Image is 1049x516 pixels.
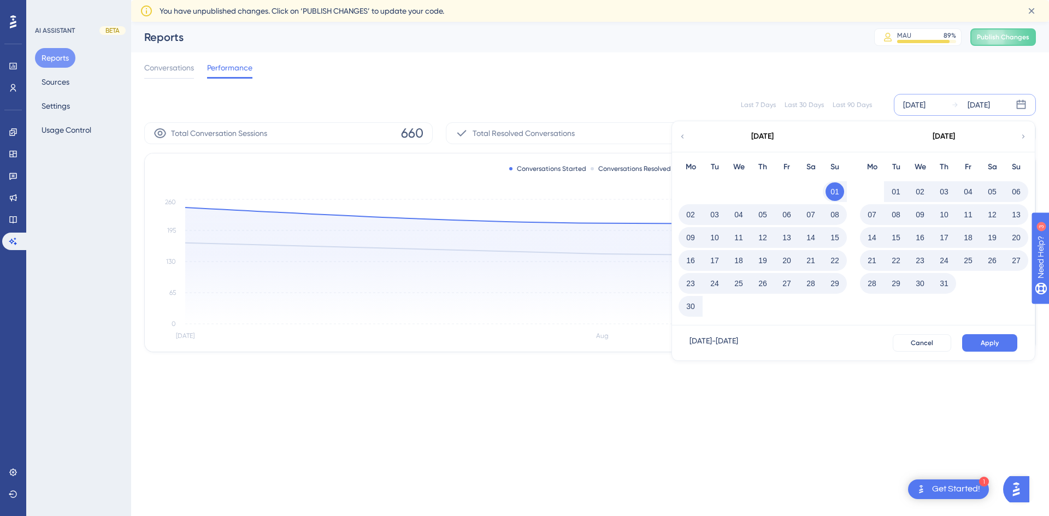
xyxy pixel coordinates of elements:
button: 15 [887,228,905,247]
div: Fr [775,161,799,174]
button: 09 [681,228,700,247]
div: Tu [884,161,908,174]
button: 17 [705,251,724,270]
button: Usage Control [35,120,98,140]
button: 18 [729,251,748,270]
tspan: 195 [167,227,176,234]
div: Su [1004,161,1028,174]
button: 16 [681,251,700,270]
button: 16 [911,228,929,247]
div: Conversations Resolved [591,164,671,173]
div: BETA [99,26,126,35]
button: 21 [863,251,881,270]
button: 23 [681,274,700,293]
button: 14 [802,228,820,247]
button: 23 [911,251,929,270]
button: 08 [826,205,844,224]
div: 1 [979,477,989,487]
div: MAU [897,31,911,40]
div: 89 % [944,31,956,40]
div: Last 30 Days [785,100,824,109]
span: You have unpublished changes. Click on ‘PUBLISH CHANGES’ to update your code. [160,4,444,17]
button: 02 [911,182,929,201]
button: 20 [777,251,796,270]
div: Sa [799,161,823,174]
div: Conversations Started [509,164,586,173]
button: 04 [729,205,748,224]
span: 660 [401,124,423,142]
span: Need Help? [26,3,68,16]
button: 24 [705,274,724,293]
div: Sa [980,161,1004,174]
tspan: 0 [172,320,176,328]
div: Reports [144,29,847,45]
button: 11 [729,228,748,247]
span: Conversations [144,61,194,74]
div: Th [932,161,956,174]
button: 13 [1007,205,1026,224]
button: 31 [935,274,953,293]
button: 19 [983,228,1001,247]
button: 10 [705,228,724,247]
button: 19 [753,251,772,270]
button: 28 [802,274,820,293]
button: 27 [1007,251,1026,270]
button: 13 [777,228,796,247]
button: 11 [959,205,977,224]
div: We [908,161,932,174]
button: 12 [753,228,772,247]
div: Get Started! [932,483,980,495]
div: Tu [703,161,727,174]
div: [DATE] [933,130,955,143]
button: 30 [681,297,700,316]
div: Mo [679,161,703,174]
div: [DATE] [751,130,774,143]
button: 25 [729,274,748,293]
div: Last 90 Days [833,100,872,109]
span: Performance [207,61,252,74]
button: 28 [863,274,881,293]
div: [DATE] [968,98,990,111]
button: 01 [826,182,844,201]
div: Last 7 Days [741,100,776,109]
div: Su [823,161,847,174]
button: 09 [911,205,929,224]
tspan: 260 [165,198,176,206]
button: 03 [935,182,953,201]
span: Apply [981,339,999,347]
button: 18 [959,228,977,247]
div: [DATE] - [DATE] [689,334,738,352]
tspan: 65 [169,289,176,296]
div: [DATE] [903,98,926,111]
button: 26 [753,274,772,293]
tspan: 130 [166,258,176,265]
button: 06 [1007,182,1026,201]
span: Total Conversation Sessions [171,127,267,140]
div: AI ASSISTANT [35,26,75,35]
button: 05 [753,205,772,224]
button: 03 [705,205,724,224]
button: 04 [959,182,977,201]
div: We [727,161,751,174]
button: 02 [681,205,700,224]
button: 29 [887,274,905,293]
button: 25 [959,251,977,270]
div: Th [751,161,775,174]
button: 22 [887,251,905,270]
span: Total Resolved Conversations [473,127,575,140]
img: launcher-image-alternative-text [915,483,928,496]
button: 30 [911,274,929,293]
span: Publish Changes [977,33,1029,41]
button: 12 [983,205,1001,224]
button: Apply [962,334,1017,352]
button: Publish Changes [970,28,1036,46]
button: 26 [983,251,1001,270]
button: Settings [35,96,76,116]
button: 07 [863,205,881,224]
button: Cancel [893,334,951,352]
button: 07 [802,205,820,224]
button: 24 [935,251,953,270]
button: 20 [1007,228,1026,247]
button: 29 [826,274,844,293]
